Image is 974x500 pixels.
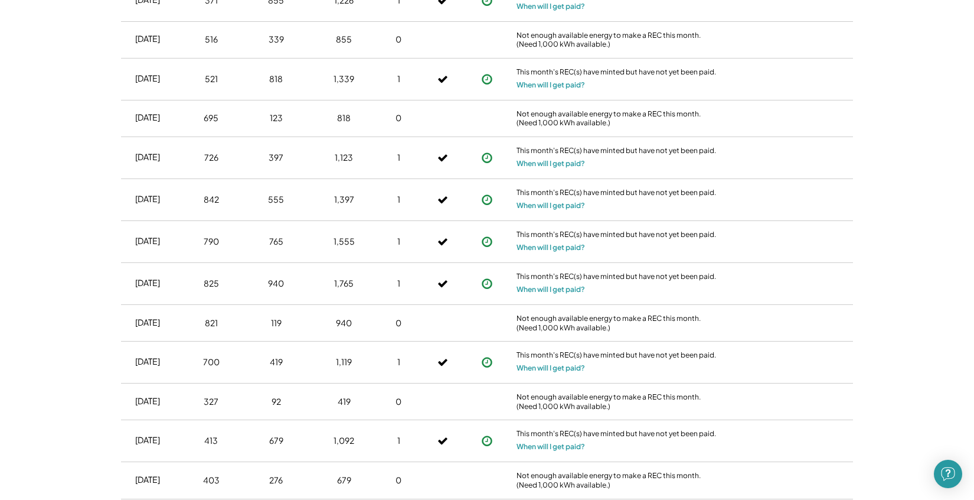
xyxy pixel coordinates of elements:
[269,236,283,248] div: 765
[517,362,585,374] button: When will I get paid?
[135,434,160,446] div: [DATE]
[517,1,585,12] button: When will I get paid?
[270,356,283,368] div: 419
[334,236,355,248] div: 1,555
[478,149,496,167] button: Payment approved, but not yet initiated.
[334,194,354,206] div: 1,397
[336,356,352,368] div: 1,119
[517,200,585,212] button: When will I get paid?
[269,34,284,46] div: 339
[517,471,717,489] div: Not enough available energy to make a REC this month. (Need 1,000 kWh available.)
[396,34,401,46] div: 0
[269,435,283,447] div: 679
[397,236,400,248] div: 1
[203,356,220,368] div: 700
[338,396,351,408] div: 419
[478,275,496,293] button: Payment approved, but not yet initiated.
[204,236,219,248] div: 790
[397,194,400,206] div: 1
[396,396,401,408] div: 0
[396,475,401,486] div: 0
[204,435,218,447] div: 413
[268,194,284,206] div: 555
[271,317,282,329] div: 119
[478,353,496,371] button: Payment approved, but not yet initiated.
[203,475,220,486] div: 403
[269,152,283,164] div: 397
[135,112,160,124] div: [DATE]
[336,317,352,329] div: 940
[517,272,717,284] div: This month's REC(s) have minted but have not yet been paid.
[478,191,496,209] button: Payment approved, but not yet initiated.
[397,356,400,368] div: 1
[135,356,160,368] div: [DATE]
[478,233,496,251] button: Payment approved, but not yet initiated.
[934,460,962,488] div: Open Intercom Messenger
[397,435,400,447] div: 1
[205,73,218,85] div: 521
[135,193,160,205] div: [DATE]
[269,475,283,486] div: 276
[478,432,496,450] button: Payment approved, but not yet initiated.
[135,474,160,486] div: [DATE]
[517,284,585,296] button: When will I get paid?
[337,112,351,124] div: 818
[517,242,585,254] button: When will I get paid?
[337,475,351,486] div: 679
[517,109,717,128] div: Not enough available energy to make a REC this month. (Need 1,000 kWh available.)
[204,194,219,206] div: 842
[517,188,717,200] div: This month's REC(s) have minted but have not yet been paid.
[336,34,352,46] div: 855
[135,235,160,247] div: [DATE]
[517,31,717,49] div: Not enough available energy to make a REC this month. (Need 1,000 kWh available.)
[135,317,160,329] div: [DATE]
[397,73,400,85] div: 1
[517,158,585,170] button: When will I get paid?
[517,441,585,453] button: When will I get paid?
[269,73,283,85] div: 818
[396,112,401,124] div: 0
[135,33,160,45] div: [DATE]
[517,314,717,332] div: Not enough available energy to make a REC this month. (Need 1,000 kWh available.)
[517,429,717,441] div: This month's REC(s) have minted but have not yet been paid.
[204,278,219,290] div: 825
[397,152,400,164] div: 1
[334,73,354,85] div: 1,339
[517,67,717,79] div: This month's REC(s) have minted but have not yet been paid.
[517,146,717,158] div: This month's REC(s) have minted but have not yet been paid.
[204,396,218,408] div: 327
[517,230,717,242] div: This month's REC(s) have minted but have not yet been paid.
[205,317,218,329] div: 821
[334,278,354,290] div: 1,765
[270,112,283,124] div: 123
[397,278,400,290] div: 1
[135,73,160,85] div: [DATE]
[517,392,717,411] div: Not enough available energy to make a REC this month. (Need 1,000 kWh available.)
[272,396,281,408] div: 92
[334,435,354,447] div: 1,092
[517,350,717,362] div: This month's REC(s) have minted but have not yet been paid.
[135,277,160,289] div: [DATE]
[135,395,160,407] div: [DATE]
[396,317,401,329] div: 0
[204,152,218,164] div: 726
[335,152,353,164] div: 1,123
[204,112,218,124] div: 695
[517,79,585,91] button: When will I get paid?
[268,278,284,290] div: 940
[135,151,160,163] div: [DATE]
[478,70,496,88] button: Payment approved, but not yet initiated.
[205,34,218,46] div: 516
